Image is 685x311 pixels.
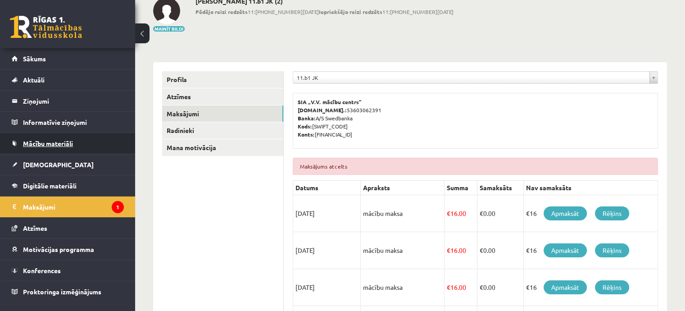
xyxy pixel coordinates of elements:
legend: Maksājumi [23,197,124,217]
span: 11.b1 JK [297,72,646,83]
span: € [447,209,450,217]
th: Apraksts [361,181,445,195]
legend: Ziņojumi [23,91,124,111]
b: Pēdējo reizi redzēts [195,8,248,15]
a: [DEMOGRAPHIC_DATA] [12,154,124,175]
b: Kods: [298,123,312,130]
span: Motivācijas programma [23,245,94,253]
a: Mana motivācija [162,139,283,156]
a: Rēķins [595,280,629,294]
a: Mācību materiāli [12,133,124,154]
a: Rēķins [595,206,629,220]
a: Ziņojumi [12,91,124,111]
a: 11.b1 JK [293,72,658,83]
td: €16 [524,195,658,232]
span: [DEMOGRAPHIC_DATA] [23,160,94,169]
a: Rīgas 1. Tālmācības vidusskola [10,16,82,38]
a: Maksājumi [162,105,283,122]
th: Samaksāts [477,181,524,195]
th: Nav samaksāts [524,181,658,195]
span: 11:[PHONE_NUMBER][DATE] 11:[PHONE_NUMBER][DATE] [195,8,454,16]
td: [DATE] [293,195,361,232]
td: mācību maksa [361,195,445,232]
a: Radinieki [162,122,283,139]
span: € [480,283,483,291]
span: € [480,209,483,217]
p: 53603062391 A/S Swedbanka [SWIFT_CODE] [FINANCIAL_ID] [298,98,653,138]
a: Apmaksāt [544,206,587,220]
td: €16 [524,232,658,269]
a: Atzīmes [162,88,283,105]
td: €16 [524,269,658,306]
legend: Informatīvie ziņojumi [23,112,124,133]
td: [DATE] [293,232,361,269]
a: Digitālie materiāli [12,175,124,196]
b: SIA „V.V. mācību centrs” [298,98,362,105]
span: Konferences [23,266,61,274]
a: Konferences [12,260,124,281]
th: Summa [445,181,477,195]
span: Atzīmes [23,224,47,232]
a: Motivācijas programma [12,239,124,260]
td: 16.00 [445,232,477,269]
div: Maksājums atcelts [293,158,658,175]
td: mācību maksa [361,232,445,269]
span: Mācību materiāli [23,139,73,147]
span: € [480,246,483,254]
b: Konts: [298,131,315,138]
i: 1 [112,201,124,213]
span: Aktuāli [23,76,45,84]
th: Datums [293,181,361,195]
b: Iepriekšējo reizi redzēts [319,8,382,15]
button: Mainīt bildi [153,26,185,32]
td: 16.00 [445,195,477,232]
td: 16.00 [445,269,477,306]
td: 0.00 [477,195,524,232]
a: Proktoringa izmēģinājums [12,281,124,302]
span: € [447,246,450,254]
td: 0.00 [477,269,524,306]
a: Informatīvie ziņojumi [12,112,124,133]
a: Apmaksāt [544,280,587,294]
a: Sākums [12,48,124,69]
a: Maksājumi1 [12,197,124,217]
a: Apmaksāt [544,243,587,257]
span: Digitālie materiāli [23,182,77,190]
a: Aktuāli [12,69,124,90]
span: € [447,283,450,291]
a: Atzīmes [12,218,124,238]
span: Sākums [23,55,46,63]
a: Profils [162,71,283,88]
a: Rēķins [595,243,629,257]
td: [DATE] [293,269,361,306]
span: Proktoringa izmēģinājums [23,288,101,296]
b: [DOMAIN_NAME].: [298,106,347,114]
b: Banka: [298,114,316,122]
td: mācību maksa [361,269,445,306]
td: 0.00 [477,232,524,269]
